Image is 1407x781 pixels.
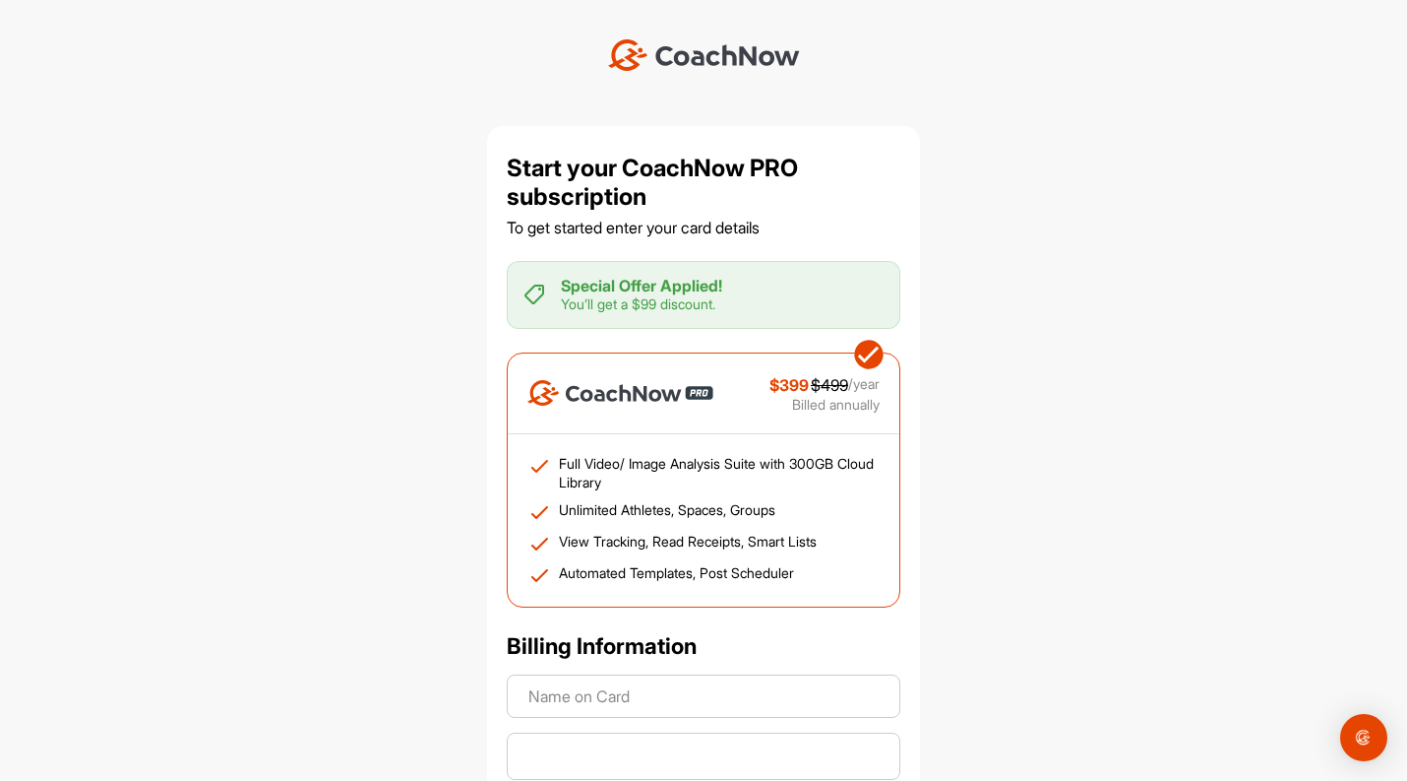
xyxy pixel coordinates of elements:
[853,339,885,370] img: checked plan
[608,39,800,71] img: CoachNow Icon
[507,631,900,660] h3: Billing Information
[507,675,900,718] input: Name on Card
[1340,714,1387,761] div: Open Intercom Messenger
[527,563,551,587] img: Checkmark
[527,380,682,406] img: CoachNow Logo
[559,454,880,492] p: Full Video/ Image Analysis Suite with 300GB Cloud Library
[522,283,546,306] img: coupon tag
[561,277,722,295] p: Special Offer Applied!
[848,376,880,393] p: / year
[507,219,760,237] p: To get started enter your card details
[685,380,714,406] img: Pro Logo
[561,296,722,313] p: You’ll get a $99 discount.
[507,154,900,211] h3: Start your CoachNow PRO subscription
[792,397,880,414] p: Billed annually
[769,373,809,397] p: $ 399
[528,747,879,765] iframe: Secure card number input frame
[811,375,848,395] p: $ 499
[527,454,551,478] img: Checkmark
[559,563,794,587] p: Automated Templates, Post Scheduler
[559,500,775,524] p: Unlimited Athletes, Spaces, Groups
[527,500,551,524] img: Checkmark
[527,532,551,555] img: Checkmark
[559,532,817,555] p: View Tracking, Read Receipts, Smart Lists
